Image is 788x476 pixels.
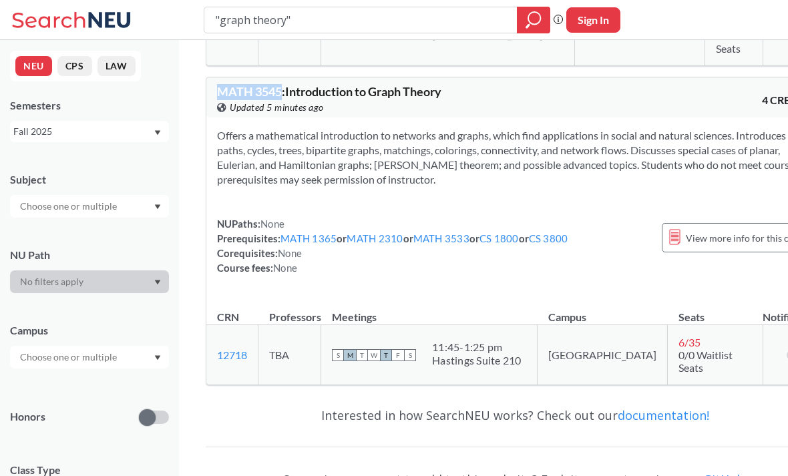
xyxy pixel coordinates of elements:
span: F [392,349,404,361]
a: CS 3800 [529,232,568,244]
button: Sign In [566,7,620,33]
span: MATH 3545 : Introduction to Graph Theory [217,84,441,99]
th: Meetings [321,296,538,325]
span: T [356,349,368,361]
span: 6 / 35 [678,336,701,348]
span: M [344,349,356,361]
div: Hastings Suite 210 [432,354,522,367]
div: magnifying glass [517,7,550,33]
svg: Dropdown arrow [154,130,161,136]
span: Updated 5 minutes ago [230,100,324,115]
div: NUPaths: Prerequisites: or or or or Corequisites: Course fees: [217,216,568,275]
th: Seats [668,296,763,325]
div: NU Path [10,248,169,262]
div: Semesters [10,98,169,113]
svg: Dropdown arrow [154,355,161,361]
button: NEU [15,56,52,76]
div: Dropdown arrow [10,270,169,293]
span: S [404,349,416,361]
span: None [273,262,297,274]
a: 12718 [217,348,247,361]
th: Campus [538,296,668,325]
div: Fall 2025 [13,124,153,139]
p: Honors [10,409,45,425]
span: None [278,247,302,259]
svg: Dropdown arrow [154,280,161,285]
div: Campus [10,323,169,338]
button: CPS [57,56,92,76]
span: 0/0 Waitlist Seats [678,348,733,374]
div: Fall 2025Dropdown arrow [10,121,169,142]
button: LAW [97,56,136,76]
a: CS 1800 [479,232,519,244]
a: MATH 1365 [280,232,337,244]
input: Choose one or multiple [13,198,126,214]
span: S [332,349,344,361]
div: Dropdown arrow [10,346,169,369]
div: Dropdown arrow [10,195,169,218]
div: 11:45 - 1:25 pm [432,340,522,354]
div: CRN [217,310,239,324]
td: TBA [258,325,321,385]
a: MATH 2310 [347,232,403,244]
td: [GEOGRAPHIC_DATA] [538,325,668,385]
div: Subject [10,172,169,187]
svg: Dropdown arrow [154,204,161,210]
svg: magnifying glass [526,11,542,29]
span: T [380,349,392,361]
input: Choose one or multiple [13,349,126,365]
span: W [368,349,380,361]
input: Class, professor, course number, "phrase" [214,9,508,31]
a: documentation! [618,407,709,423]
span: None [260,218,284,230]
a: MATH 3533 [413,232,469,244]
th: Professors [258,296,321,325]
